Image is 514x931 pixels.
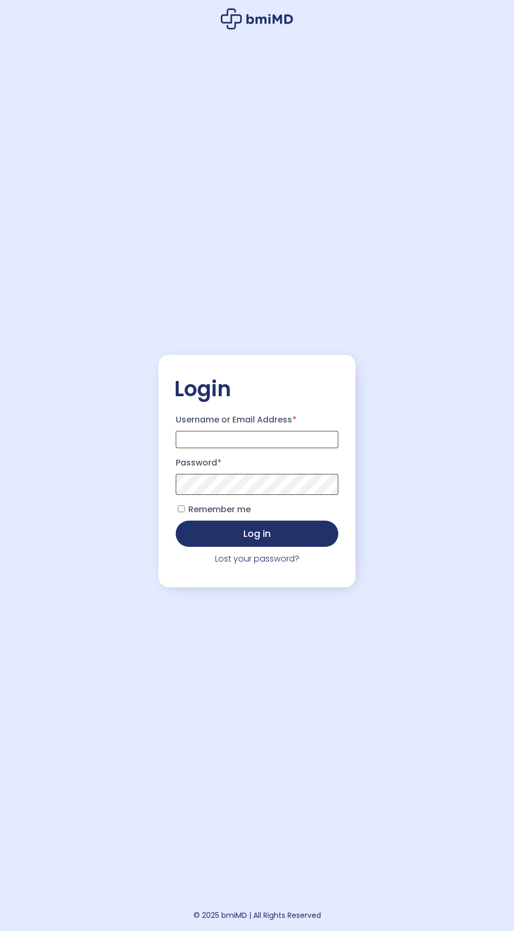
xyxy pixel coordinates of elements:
span: Remember me [188,503,251,515]
button: Log in [176,521,338,547]
label: Password [176,454,338,471]
input: Remember me [178,505,185,512]
h2: Login [174,376,340,402]
label: Username or Email Address [176,411,338,428]
div: © 2025 bmiMD | All Rights Reserved [194,908,321,923]
a: Lost your password? [215,553,299,565]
